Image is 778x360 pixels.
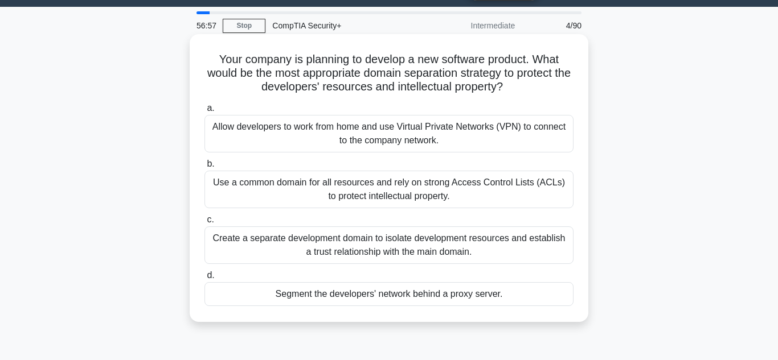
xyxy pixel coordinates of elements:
div: Create a separate development domain to isolate development resources and establish a trust relat... [204,226,574,264]
div: 4/90 [522,14,588,37]
a: Stop [223,19,265,33]
div: 56:57 [190,14,223,37]
div: Allow developers to work from home and use Virtual Private Networks (VPN) to connect to the compa... [204,115,574,152]
div: Segment the developers' network behind a proxy server. [204,282,574,306]
div: CompTIA Security+ [265,14,422,37]
h5: Your company is planning to develop a new software product. What would be the most appropriate do... [203,52,575,94]
span: a. [207,103,214,113]
span: d. [207,270,214,280]
span: b. [207,159,214,168]
div: Intermediate [422,14,522,37]
div: Use a common domain for all resources and rely on strong Access Control Lists (ACLs) to protect i... [204,171,574,208]
span: c. [207,214,214,224]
